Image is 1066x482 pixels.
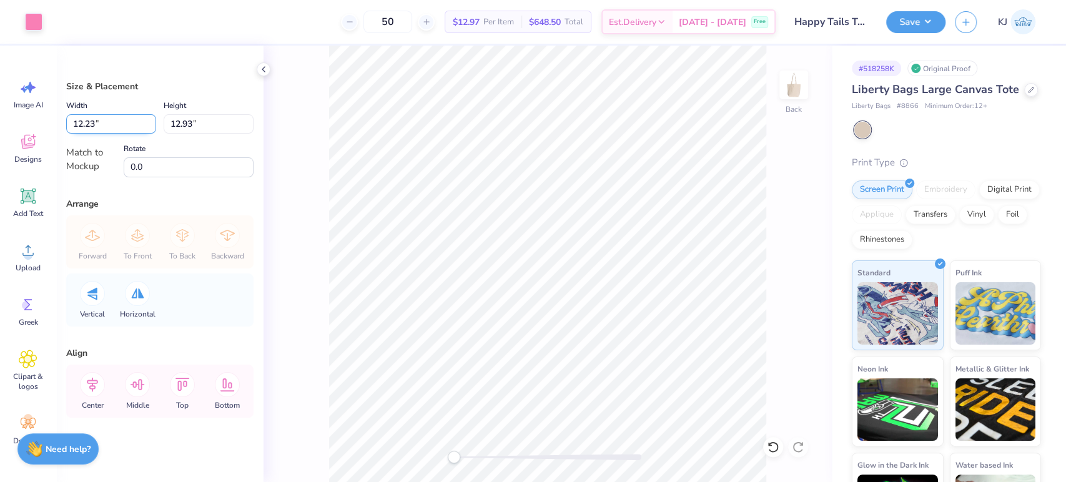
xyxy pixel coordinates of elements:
span: Center [82,400,104,410]
img: Puff Ink [955,282,1036,345]
div: # 518258K [852,61,901,76]
img: Back [781,72,806,97]
div: Foil [998,205,1027,224]
span: $648.50 [529,16,561,29]
span: Clipart & logos [7,371,49,391]
div: Screen Print [852,180,912,199]
span: Free [754,17,766,26]
div: Digital Print [979,180,1040,199]
span: Neon Ink [857,362,888,375]
div: Print Type [852,155,1041,170]
span: Standard [857,266,891,279]
span: Est. Delivery [609,16,656,29]
span: Metallic & Glitter Ink [955,362,1029,375]
span: Bottom [215,400,240,410]
span: Upload [16,263,41,273]
strong: Need help? [46,443,91,455]
div: Vinyl [959,205,994,224]
img: Standard [857,282,938,345]
input: Untitled Design [785,9,877,34]
button: Save [886,11,945,33]
span: Middle [126,400,149,410]
span: KJ [998,15,1007,29]
span: Designs [14,154,42,164]
span: Puff Ink [955,266,982,279]
span: Per Item [483,16,514,29]
div: Accessibility label [448,451,460,463]
label: Rotate [124,141,146,156]
div: Rhinestones [852,230,912,249]
span: Liberty Bags Large Canvas Tote [852,82,1019,97]
div: Transfers [906,205,955,224]
span: Image AI [14,100,43,110]
span: Glow in the Dark Ink [857,458,929,471]
span: $12.97 [453,16,480,29]
div: Size & Placement [66,80,254,93]
span: Vertical [80,309,105,319]
div: Back [786,104,802,115]
span: Water based Ink [955,458,1013,471]
label: Height [164,98,186,113]
span: Add Text [13,209,43,219]
img: Neon Ink [857,378,938,441]
span: Total [565,16,583,29]
label: Width [66,98,87,113]
span: Top [176,400,189,410]
span: Greek [19,317,38,327]
div: Original Proof [907,61,977,76]
div: Match to Mockup [66,145,116,174]
span: # 8866 [897,101,919,112]
div: Arrange [66,197,254,210]
div: Embroidery [916,180,975,199]
div: Align [66,347,254,360]
span: Minimum Order: 12 + [925,101,987,112]
a: KJ [992,9,1041,34]
span: Decorate [13,436,43,446]
div: Applique [852,205,902,224]
img: Metallic & Glitter Ink [955,378,1036,441]
input: – – [363,11,412,33]
img: Kendra Jingco [1010,9,1035,34]
span: Horizontal [120,309,155,319]
span: [DATE] - [DATE] [679,16,746,29]
span: Liberty Bags [852,101,891,112]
